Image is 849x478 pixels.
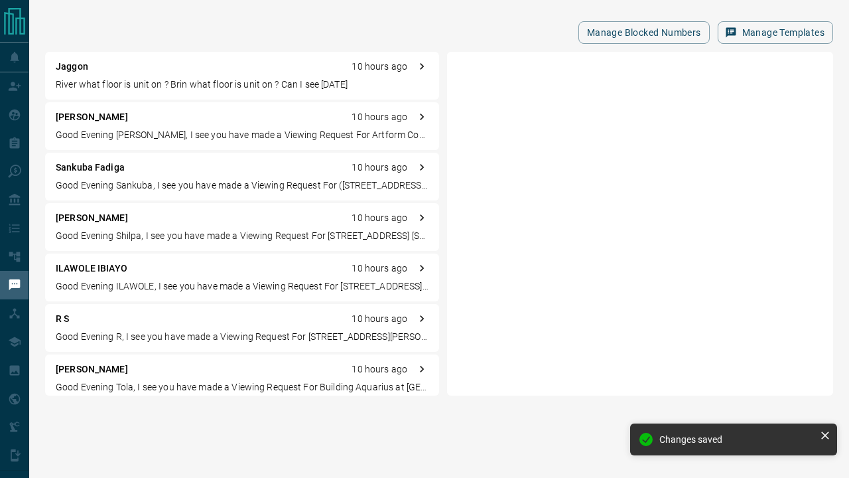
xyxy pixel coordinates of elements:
[56,330,428,344] p: Good Evening R, I see you have made a Viewing Request For [STREET_ADDRESS][PERSON_NAME])on [DATE]...
[56,262,127,276] p: ILAWOLE IBIAYO
[352,312,407,326] p: 10 hours ago
[56,110,128,124] p: [PERSON_NAME]
[56,279,428,293] p: Good Evening ILAWOLE, I see you have made a Viewing Request For [STREET_ADDRESS]) v Building [GEO...
[56,161,125,175] p: Sankuba Fadiga
[352,110,407,124] p: 10 hours ago
[56,362,128,376] p: [PERSON_NAME]
[352,161,407,175] p: 10 hours ago
[352,211,407,225] p: 10 hours ago
[56,78,428,92] p: River what floor is unit on ? Brin what floor is unit on ? Can I see [DATE]
[56,312,69,326] p: R S
[352,262,407,276] p: 10 hours ago
[56,179,428,193] p: Good Evening Sankuba, I see you have made a Viewing Request For ([STREET_ADDRESS]) v, Listing #C1...
[578,21,710,44] button: Manage Blocked Numbers
[56,211,128,225] p: [PERSON_NAME]
[56,229,428,243] p: Good Evening Shilpa, I see you have made a Viewing Request For [STREET_ADDRESS] [STREET_ADDRESS] ...
[352,362,407,376] p: 10 hours ago
[56,60,88,74] p: Jaggon
[56,380,428,394] p: Good Evening Tola, I see you have made a Viewing Request For Building Aquarius at [GEOGRAPHIC_DAT...
[659,434,815,445] div: Changes saved
[352,60,407,74] p: 10 hours ago
[718,21,833,44] button: Manage Templates
[56,128,428,142] p: Good Evening [PERSON_NAME], I see you have made a Viewing Request For Artform Condos in [GEOGRAPH...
